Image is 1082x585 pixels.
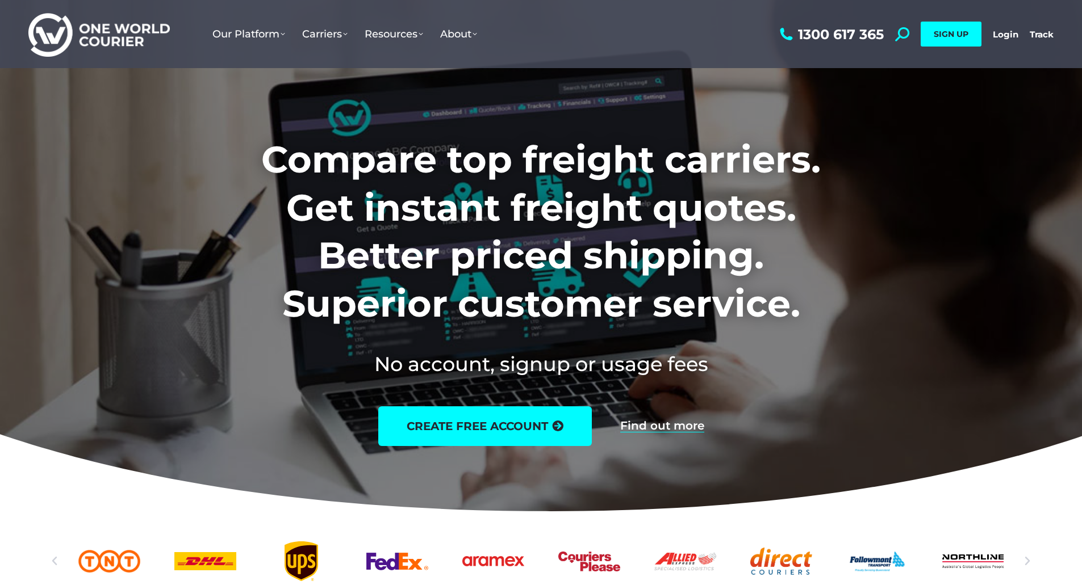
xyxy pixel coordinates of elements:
a: About [432,16,486,52]
div: 4 / 25 [270,541,332,581]
a: Login [993,29,1018,40]
a: Couriers Please logo [558,541,620,581]
div: 9 / 25 [750,541,812,581]
span: SIGN UP [934,29,968,39]
h1: Compare top freight carriers. Get instant freight quotes. Better priced shipping. Superior custom... [186,136,896,327]
div: Slides [78,541,1004,581]
span: Resources [365,28,423,40]
a: Aramex_logo [462,541,524,581]
div: 3 / 25 [174,541,236,581]
div: 2 / 25 [78,541,140,581]
div: 10 / 25 [846,541,908,581]
img: One World Courier [28,11,170,57]
a: Our Platform [204,16,294,52]
div: 5 / 25 [366,541,428,581]
span: Our Platform [212,28,285,40]
a: DHl logo [174,541,236,581]
a: UPS logo [270,541,332,581]
div: 7 / 25 [558,541,620,581]
a: Direct Couriers logo [750,541,812,581]
h2: No account, signup or usage fees [186,350,896,378]
span: About [440,28,477,40]
a: Carriers [294,16,356,52]
span: Carriers [302,28,348,40]
div: 11 / 25 [942,541,1004,581]
a: SIGN UP [921,22,981,47]
a: Find out more [620,420,704,432]
a: Resources [356,16,432,52]
a: FedEx logo [366,541,428,581]
a: Allied Express logo [654,541,716,581]
div: 8 / 25 [654,541,716,581]
a: Track [1030,29,1054,40]
a: TNT logo Australian freight company [78,541,140,581]
a: 1300 617 365 [777,27,884,41]
a: Northline logo [942,541,1004,581]
a: Followmont transoirt web logo [846,541,908,581]
a: create free account [378,406,592,446]
div: 6 / 25 [462,541,524,581]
